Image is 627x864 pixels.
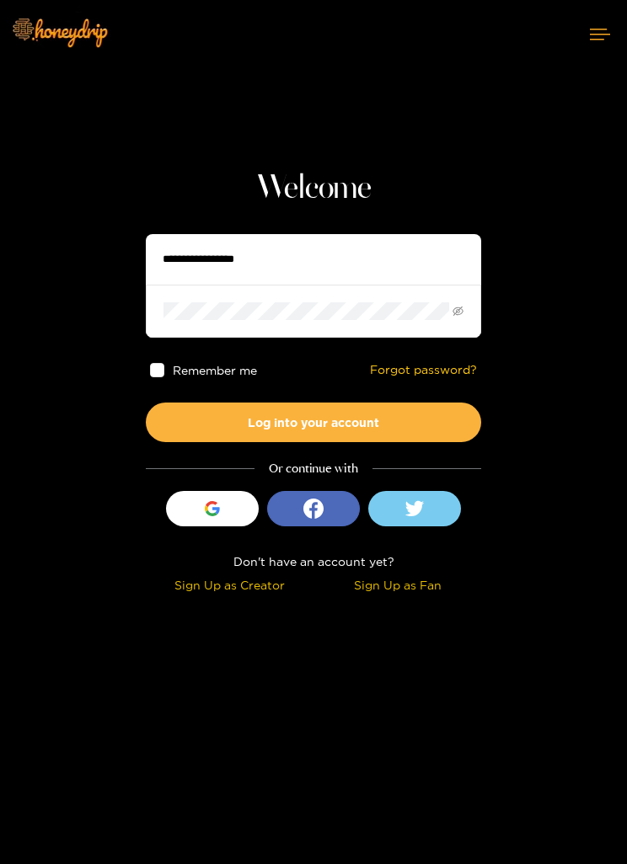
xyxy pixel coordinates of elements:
[453,306,464,317] span: eye-invisible
[146,459,481,478] div: Or continue with
[370,363,477,377] a: Forgot password?
[318,575,477,595] div: Sign Up as Fan
[150,575,309,595] div: Sign Up as Creator
[146,168,481,209] h1: Welcome
[146,403,481,442] button: Log into your account
[173,364,257,376] span: Remember me
[146,552,481,571] div: Don't have an account yet?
